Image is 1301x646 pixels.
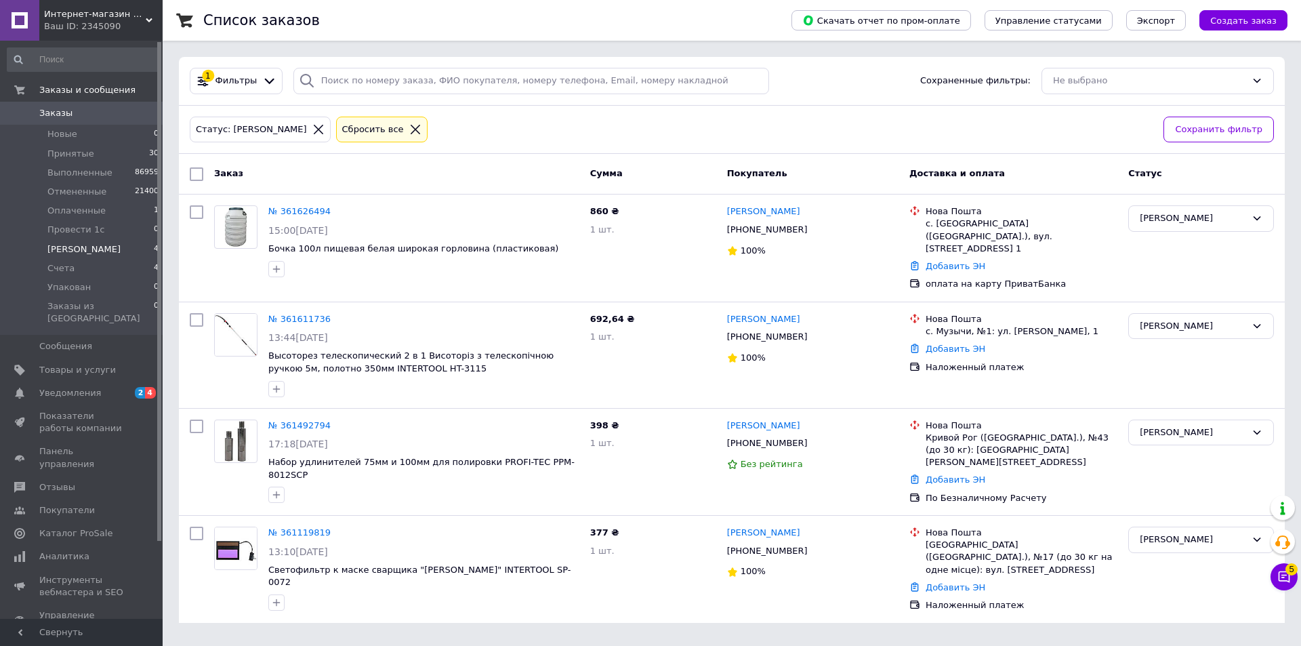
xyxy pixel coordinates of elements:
[926,599,1117,611] div: Наложенный платеж
[47,243,121,256] span: [PERSON_NAME]
[1126,10,1186,31] button: Экспорт
[145,387,156,399] span: 4
[47,128,77,140] span: Новые
[215,314,257,356] img: Фото товару
[39,387,101,399] span: Уведомления
[215,527,257,569] img: Фото товару
[920,75,1031,87] span: Сохраненные фильтры:
[727,168,787,178] span: Покупатель
[215,75,257,87] span: Фильтры
[154,128,159,140] span: 0
[268,457,575,480] a: Набор удлинителей 75мм и 100мм для полировки PROFI-TEC PPM-8012SCP
[590,206,619,216] span: 860 ₴
[926,420,1117,432] div: Нова Пошта
[926,361,1117,374] div: Наложенный платеж
[926,261,985,271] a: Добавить ЭН
[1140,426,1246,440] div: Сонєчко
[47,262,75,275] span: Счета
[214,168,243,178] span: Заказ
[926,539,1117,576] div: [GEOGRAPHIC_DATA] ([GEOGRAPHIC_DATA].), №17 (до 30 кг на одне місце): вул. [STREET_ADDRESS]
[268,439,328,449] span: 17:18[DATE]
[741,352,766,363] span: 100%
[39,410,125,435] span: Показатели работы компании
[926,313,1117,325] div: Нова Пошта
[47,281,91,294] span: Упакован
[154,300,159,325] span: 0
[926,432,1117,469] div: Кривой Рог ([GEOGRAPHIC_DATA].), №43 (до 30 кг): [GEOGRAPHIC_DATA][PERSON_NAME][STREET_ADDRESS]
[1140,319,1246,334] div: Сонєчко
[214,205,257,249] a: Фото товару
[926,325,1117,338] div: с. Музычи, №1: ул. [PERSON_NAME], 1
[1285,563,1298,576] span: 5
[214,527,257,570] a: Фото товару
[727,313,800,326] a: [PERSON_NAME]
[193,123,310,137] div: Статус: [PERSON_NAME]
[1053,74,1246,88] div: Не выбрано
[727,546,808,556] span: [PHONE_NUMBER]
[39,574,125,599] span: Инструменты вебмастера и SEO
[268,546,328,557] span: 13:10[DATE]
[268,314,331,324] a: № 361611736
[135,186,159,198] span: 21400
[39,445,125,470] span: Панель управления
[154,281,159,294] span: 0
[590,331,615,342] span: 1 шт.
[47,148,94,160] span: Принятые
[802,14,960,26] span: Скачать отчет по пром-оплате
[1186,15,1287,25] a: Создать заказ
[220,206,252,248] img: Фото товару
[268,332,328,343] span: 13:44[DATE]
[154,224,159,236] span: 0
[149,148,159,160] span: 30
[926,582,985,592] a: Добавить ЭН
[39,84,136,96] span: Заказы и сообщения
[214,313,257,357] a: Фото товару
[1175,123,1262,137] span: Сохранить фильтр
[39,481,75,493] span: Отзывы
[39,609,125,634] span: Управление сайтом
[154,262,159,275] span: 4
[135,167,159,179] span: 86959
[268,350,554,374] a: Высоторез телескопический 2 в 1 Висоторіз з телескопічною ручкою 5м, полотно 350мм INTERTOOL HT-3115
[221,420,250,462] img: Фото товару
[1128,168,1162,178] span: Статус
[1210,16,1277,26] span: Создать заказ
[339,123,407,137] div: Сбросить все
[214,420,257,463] a: Фото товару
[1199,10,1287,31] button: Создать заказ
[727,438,808,448] span: [PHONE_NUMBER]
[926,218,1117,255] div: с. [GEOGRAPHIC_DATA] ([GEOGRAPHIC_DATA].), вул. [STREET_ADDRESS] 1
[741,245,766,256] span: 100%
[268,565,571,588] a: Светофильтр к маске сварщика "[PERSON_NAME]" INTERTOOL SP-0072
[995,16,1102,26] span: Управление статусами
[268,527,331,538] a: № 361119819
[791,10,971,31] button: Скачать отчет по пром-оплате
[727,420,800,432] a: [PERSON_NAME]
[1271,563,1298,590] button: Чат с покупателем5
[590,168,623,178] span: Сумма
[926,278,1117,290] div: оплата на карту ПриватБанка
[590,314,635,324] span: 692,64 ₴
[727,224,808,235] span: [PHONE_NUMBER]
[1163,117,1274,143] button: Сохранить фильтр
[590,438,615,448] span: 1 шт.
[268,243,558,254] span: Бочка 100л пищевая белая широкая горловина (пластиковая)
[47,205,106,217] span: Оплаченные
[203,12,320,28] h1: Список заказов
[985,10,1113,31] button: Управление статусами
[39,364,116,376] span: Товары и услуги
[1140,211,1246,226] div: Сонєчко
[268,420,331,430] a: № 361492794
[7,47,160,72] input: Поиск
[268,225,328,236] span: 15:00[DATE]
[1137,16,1175,26] span: Экспорт
[44,8,146,20] span: Интернет-магазин «Мир Ручного Инструмента»
[39,340,92,352] span: Сообщения
[926,475,985,485] a: Добавить ЭН
[39,107,73,119] span: Заказы
[44,20,163,33] div: Ваш ID: 2345090
[741,566,766,576] span: 100%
